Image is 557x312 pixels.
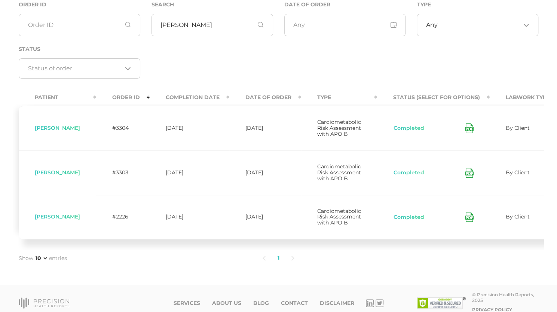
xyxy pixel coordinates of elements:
[284,1,330,8] label: Date of Order
[319,300,354,306] a: Disclaimer
[317,208,361,226] span: Cardiometabolic Risk Assessment with APO B
[301,89,377,106] th: Type : activate to sort column ascending
[506,213,530,220] span: By Client
[438,21,520,29] input: Search for option
[150,195,229,239] td: [DATE]
[19,1,46,8] label: Order ID
[317,163,361,182] span: Cardiometabolic Risk Assessment with APO B
[35,213,80,220] span: [PERSON_NAME]
[19,46,40,52] label: Status
[19,254,67,262] label: Show entries
[317,119,361,137] span: Cardiometabolic Risk Assessment with APO B
[393,125,425,132] button: Completed
[417,1,431,8] label: Type
[152,1,174,8] label: Search
[96,150,150,195] td: #3303
[393,214,425,221] button: Completed
[35,169,80,176] span: [PERSON_NAME]
[417,297,466,309] img: SSL site seal - click to verify
[229,150,301,195] td: [DATE]
[34,254,48,262] select: Showentries
[253,300,269,306] a: Blog
[28,65,122,72] input: Search for option
[393,169,425,177] button: Completed
[281,300,307,306] a: Contact
[150,89,229,106] th: Completion Date : activate to sort column ascending
[284,14,406,36] input: Any
[150,150,229,195] td: [DATE]
[212,300,241,306] a: About Us
[506,125,530,131] span: By Client
[229,106,301,150] td: [DATE]
[229,195,301,239] td: [DATE]
[96,89,150,106] th: Order ID : activate to sort column ascending
[417,14,538,36] div: Search for option
[19,14,140,36] input: Order ID
[377,89,490,106] th: Status (Select for Options) : activate to sort column ascending
[152,14,273,36] input: First or Last Name
[472,292,538,303] div: © Precision Health Reports, 2025
[19,89,96,106] th: Patient : activate to sort column ascending
[19,58,140,79] div: Search for option
[426,21,438,29] span: Any
[96,195,150,239] td: #2226
[150,106,229,150] td: [DATE]
[173,300,200,306] a: Services
[506,169,530,176] span: By Client
[35,125,80,131] span: [PERSON_NAME]
[229,89,301,106] th: Date Of Order : activate to sort column ascending
[96,106,150,150] td: #3304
